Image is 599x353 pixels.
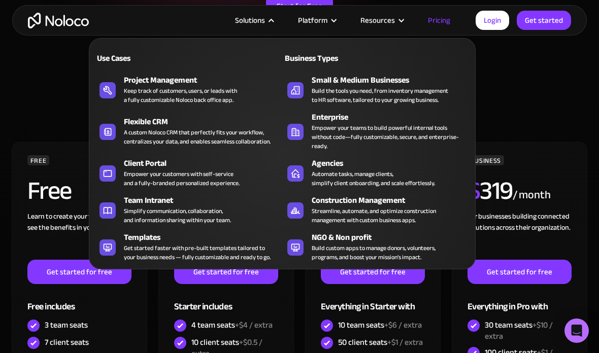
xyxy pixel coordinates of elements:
[298,14,327,27] div: Platform
[282,192,470,227] a: Construction ManagementStreamline, automate, and optimize constructionmanagement with custom busi...
[89,24,476,269] nav: Solutions
[312,243,436,262] div: Build custom apps to manage donors, volunteers, programs, and boost your mission’s impact.
[282,52,372,64] div: Business Types
[28,13,89,28] a: home
[360,14,395,27] div: Resources
[282,229,470,264] a: NGO & Non profitBuild custom apps to manage donors, volunteers,programs, and boost your mission’s...
[94,46,282,69] a: Use Cases
[282,155,470,190] a: AgenciesAutomate tasks, manage clients,simplify client onboarding, and scale effortlessly.
[174,284,279,317] div: Starter includes
[485,317,553,344] span: +$10 / extra
[468,211,572,260] div: For businesses building connected solutions across their organization. ‍
[235,14,265,27] div: Solutions
[124,231,287,243] div: Templates
[124,128,271,146] div: A custom Noloco CRM that perfectly fits your workflow, centralizes your data, and enables seamles...
[312,206,436,225] div: Streamline, automate, and optimize construction management with custom business apps.
[124,86,237,104] div: Keep track of customers, users, or leads with a fully customizable Noloco back office app.
[222,14,285,27] div: Solutions
[312,231,475,243] div: NGO & Non profit
[282,72,470,107] a: Small & Medium BusinessesBuild the tools you need, from inventory managementto HR software, tailo...
[468,178,513,203] h2: 319
[124,116,287,128] div: Flexible CRM
[45,337,89,348] div: 7 client seats
[124,157,287,169] div: Client Portal
[312,194,475,206] div: Construction Management
[312,111,475,123] div: Enterprise
[45,320,88,331] div: 3 team seats
[476,11,509,30] a: Login
[415,14,463,27] a: Pricing
[282,109,470,153] a: EnterpriseEmpower your teams to build powerful internal tools without code—fully customizable, se...
[124,194,287,206] div: Team Intranet
[94,229,282,264] a: TemplatesGet started faster with pre-built templates tailored toyour business needs — fully custo...
[27,284,132,317] div: Free includes
[517,11,571,30] a: Get started
[94,109,282,153] a: Flexible CRMA custom Noloco CRM that perfectly fits your workflow,centralizes your data, and enab...
[338,337,423,348] div: 50 client seats
[94,155,282,190] a: Client PortalEmpower your customers with self-serviceand a fully-branded personalized experience.
[564,319,589,343] div: Open Intercom Messenger
[27,260,132,284] a: Get started for free
[94,52,184,64] div: Use Cases
[124,169,240,188] div: Empower your customers with self-service and a fully-branded personalized experience.
[124,74,287,86] div: Project Management
[285,14,348,27] div: Platform
[321,260,425,284] a: Get started for free
[282,46,470,69] a: Business Types
[348,14,415,27] div: Resources
[174,260,279,284] a: Get started for free
[312,123,465,151] div: Empower your teams to build powerful internal tools without code—fully customizable, secure, and ...
[235,317,273,333] span: +$4 / extra
[124,206,231,225] div: Simplify communication, collaboration, and information sharing within your team.
[94,192,282,227] a: Team IntranetSimplify communication, collaboration,and information sharing within your team.
[27,178,72,203] h2: Free
[312,169,435,188] div: Automate tasks, manage clients, simplify client onboarding, and scale effortlessly.
[468,155,504,165] div: BUSINESS
[312,74,475,86] div: Small & Medium Businesses
[191,320,273,331] div: 4 team seats
[384,317,422,333] span: +$6 / extra
[468,260,572,284] a: Get started for free
[10,70,589,95] div: CHOOSE YOUR PLAN
[485,320,572,342] div: 30 team seats
[94,72,282,107] a: Project ManagementKeep track of customers, users, or leads witha fully customizable Noloco back o...
[513,187,551,203] div: / month
[124,243,271,262] div: Get started faster with pre-built templates tailored to your business needs — fully customizable ...
[312,157,475,169] div: Agencies
[27,211,132,260] div: Learn to create your first app and see the benefits in your team ‍
[27,155,50,165] div: FREE
[387,335,423,350] span: +$1 / extra
[312,86,448,104] div: Build the tools you need, from inventory management to HR software, tailored to your growing busi...
[338,320,422,331] div: 10 team seats
[468,284,572,317] div: Everything in Pro with
[321,284,425,317] div: Everything in Starter with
